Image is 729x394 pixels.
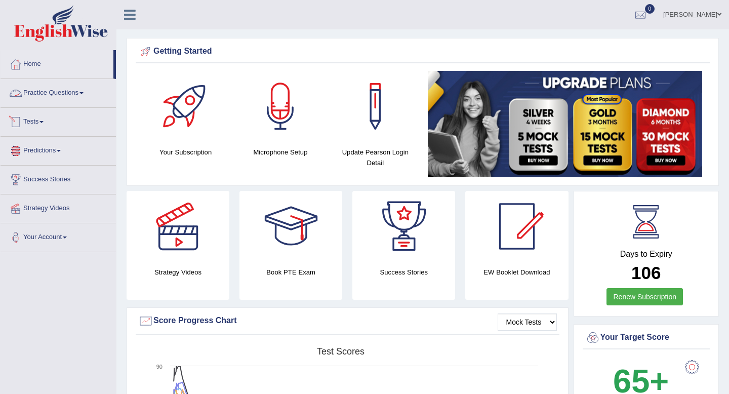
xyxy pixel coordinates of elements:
div: Score Progress Chart [138,313,557,329]
a: Tests [1,108,116,133]
a: Strategy Videos [1,194,116,220]
h4: Your Subscription [143,147,228,157]
h4: Strategy Videos [127,267,229,278]
a: Your Account [1,223,116,249]
a: Success Stories [1,166,116,191]
div: Your Target Score [585,330,708,345]
a: Practice Questions [1,79,116,104]
h4: Update Pearson Login Detail [333,147,418,168]
h4: EW Booklet Download [465,267,568,278]
b: 106 [631,263,661,283]
span: 0 [645,4,655,14]
img: small5.jpg [428,71,702,177]
a: Predictions [1,137,116,162]
a: Home [1,50,113,75]
h4: Success Stories [352,267,455,278]
text: 90 [156,364,163,370]
h4: Days to Expiry [585,250,708,259]
h4: Microphone Setup [238,147,322,157]
a: Renew Subscription [606,288,683,305]
h4: Book PTE Exam [239,267,342,278]
tspan: Test scores [317,346,364,357]
div: Getting Started [138,44,707,59]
